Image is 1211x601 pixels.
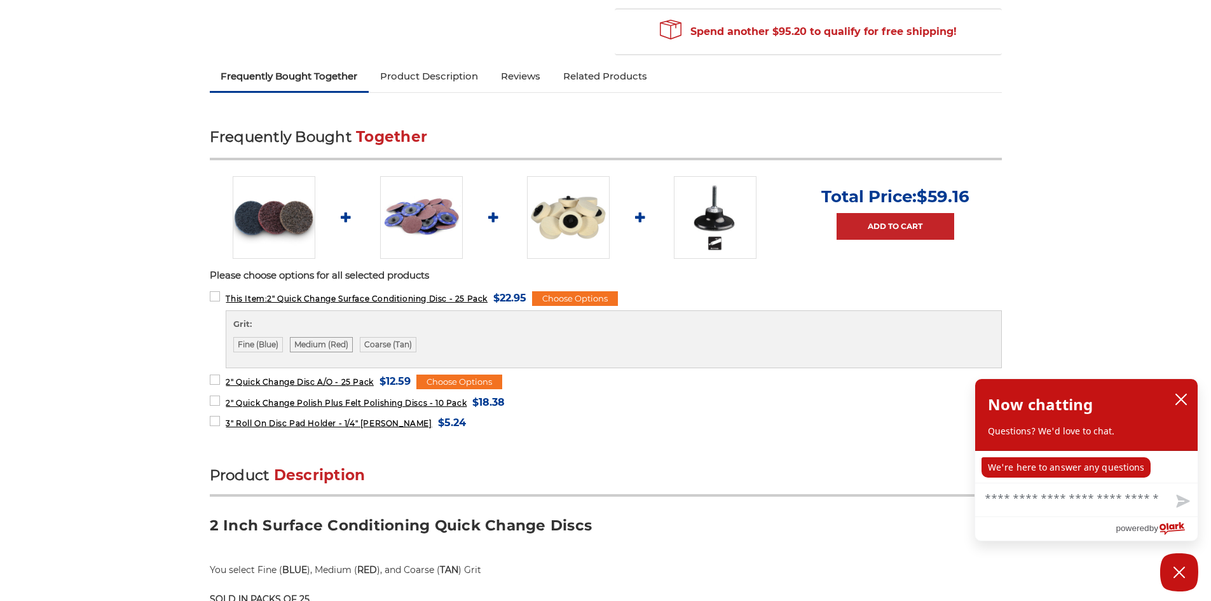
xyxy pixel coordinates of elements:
[233,318,994,331] label: Grit:
[210,128,352,146] span: Frequently Bought
[438,414,466,431] span: $5.24
[369,62,489,90] a: Product Description
[356,128,427,146] span: Together
[380,373,411,390] span: $12.59
[472,394,505,411] span: $18.38
[1171,390,1191,409] button: close chatbox
[982,457,1151,478] p: We're here to answer any questions
[988,392,1093,417] h2: Now chatting
[975,451,1198,483] div: chat
[1116,520,1149,536] span: powered
[416,375,502,390] div: Choose Options
[988,425,1185,438] p: Questions? We'd love to chat.
[226,294,267,303] strong: This Item:
[917,186,969,207] span: $59.16
[532,291,618,307] div: Choose Options
[493,289,526,307] span: $22.95
[210,516,1002,544] h3: 2 Inch Surface Conditioning Quick Change Discs
[226,398,467,408] span: 2" Quick Change Polish Plus Felt Polishing Discs - 10 Pack
[233,176,315,259] img: Black Hawk Abrasives 2 inch quick change disc for surface preparation on metals
[1149,520,1158,536] span: by
[821,186,969,207] p: Total Price:
[226,377,373,387] span: 2" Quick Change Disc A/O - 25 Pack
[210,268,1002,283] p: Please choose options for all selected products
[552,62,659,90] a: Related Products
[1116,517,1198,541] a: Powered by Olark
[210,62,369,90] a: Frequently Bought Together
[489,62,552,90] a: Reviews
[660,25,957,38] span: Spend another $95.20 to qualify for free shipping!
[1166,487,1198,516] button: Send message
[357,564,377,576] strong: RED
[274,466,366,484] span: Description
[440,564,458,576] strong: TAN
[226,418,432,428] span: 3" Roll On Disc Pad Holder - 1/4" [PERSON_NAME]
[1160,553,1198,591] button: Close Chatbox
[837,213,954,240] a: Add to Cart
[975,378,1198,541] div: olark chatbox
[282,564,307,576] strong: BLUE
[210,563,1002,577] p: You select Fine ( ), Medium ( ), and Coarse ( ) Grit
[226,294,488,303] span: 2" Quick Change Surface Conditioning Disc - 25 Pack
[210,466,270,484] span: Product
